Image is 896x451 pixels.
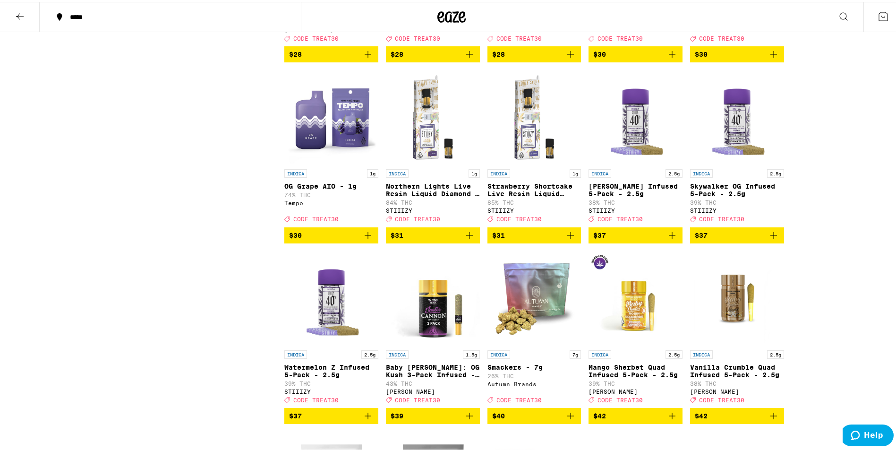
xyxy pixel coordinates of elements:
span: CODE TREAT30 [699,215,744,221]
span: CODE TREAT30 [293,34,339,40]
span: $42 [593,410,606,418]
span: CODE TREAT30 [395,34,440,40]
img: Tempo - OG Grape AIO - 1g [284,68,378,163]
span: CODE TREAT30 [699,395,744,401]
span: CODE TREAT30 [293,215,339,221]
p: 38% THC [690,379,784,385]
p: Vanilla Crumble Quad Infused 5-Pack - 2.5g [690,362,784,377]
button: Add to bag [487,406,581,422]
a: Open page for OG Grape AIO - 1g from Tempo [284,68,378,225]
span: $40 [492,410,505,418]
span: $30 [695,49,708,56]
div: STIIIZY [690,206,784,212]
p: 26% THC [487,371,581,377]
p: 1g [367,167,378,176]
iframe: Opens a widget where you can find more information [843,423,894,446]
p: INDICA [690,348,713,357]
p: OG Grape AIO - 1g [284,181,378,188]
button: Add to bag [690,44,784,61]
button: Add to bag [386,225,480,242]
p: INDICA [487,167,510,176]
span: $37 [289,410,302,418]
p: INDICA [690,167,713,176]
p: Mango Sherbet Quad Infused 5-Pack - 2.5g [589,362,683,377]
button: Add to bag [386,44,480,61]
p: INDICA [386,348,409,357]
button: Add to bag [589,225,683,242]
span: $28 [289,49,302,56]
p: Watermelon Z Infused 5-Pack - 2.5g [284,362,378,377]
a: Open page for Smackers - 7g from Autumn Brands [487,249,581,406]
div: STIIIZY [386,206,480,212]
button: Add to bag [690,406,784,422]
p: 85% THC [487,198,581,204]
p: Smackers - 7g [487,362,581,369]
div: [PERSON_NAME] [386,387,480,393]
p: INDICA [386,167,409,176]
div: STIIIZY [284,387,378,393]
p: 1.5g [463,348,480,357]
img: STIIIZY - Strawberry Shortcake Live Resin Liquid Diamonds - 1g [487,68,581,163]
div: STIIIZY [589,206,683,212]
p: 2.5g [767,348,784,357]
a: Open page for Mango Sherbet Quad Infused 5-Pack - 2.5g from Jeeter [589,249,683,406]
span: $37 [593,230,606,237]
p: INDICA [589,348,611,357]
p: 2.5g [666,167,683,176]
button: Add to bag [487,44,581,61]
p: 39% THC [690,198,784,204]
button: Add to bag [589,406,683,422]
p: 7g [570,348,581,357]
img: Jeeter - Vanilla Crumble Quad Infused 5-Pack - 2.5g [690,249,784,344]
span: $42 [695,410,708,418]
div: Autumn Brands [487,379,581,385]
button: Add to bag [284,406,378,422]
div: [PERSON_NAME] [589,387,683,393]
a: Open page for King Louis XIII Infused 5-Pack - 2.5g from STIIIZY [589,68,683,225]
span: $31 [492,230,505,237]
span: $39 [391,410,403,418]
button: Add to bag [284,44,378,61]
img: STIIIZY - King Louis XIII Infused 5-Pack - 2.5g [589,68,683,163]
p: INDICA [589,167,611,176]
p: 1g [469,167,480,176]
div: Tempo [284,198,378,204]
p: Skywalker OG Infused 5-Pack - 2.5g [690,181,784,196]
span: CODE TREAT30 [395,395,440,401]
button: Add to bag [386,406,480,422]
img: STIIIZY - Skywalker OG Infused 5-Pack - 2.5g [690,68,784,163]
a: Open page for Watermelon Z Infused 5-Pack - 2.5g from STIIIZY [284,249,378,406]
p: INDICA [284,167,307,176]
span: $31 [391,230,403,237]
a: Open page for Skywalker OG Infused 5-Pack - 2.5g from STIIIZY [690,68,784,225]
img: STIIIZY - Northern Lights Live Resin Liquid Diamond - 1g [386,68,480,163]
p: [PERSON_NAME] Infused 5-Pack - 2.5g [589,181,683,196]
img: STIIIZY - Watermelon Z Infused 5-Pack - 2.5g [284,249,378,344]
p: Baby [PERSON_NAME]: OG Kush 3-Pack Infused - 1.5g [386,362,480,377]
a: Open page for Strawberry Shortcake Live Resin Liquid Diamonds - 1g from STIIIZY [487,68,581,225]
span: CODE TREAT30 [496,34,542,40]
p: 39% THC [284,379,378,385]
p: INDICA [487,348,510,357]
span: CODE TREAT30 [597,34,643,40]
button: Add to bag [487,225,581,242]
p: 74% THC [284,190,378,196]
span: CODE TREAT30 [597,215,643,221]
p: 84% THC [386,198,480,204]
span: CODE TREAT30 [699,34,744,40]
button: Add to bag [690,225,784,242]
p: Strawberry Shortcake Live Resin Liquid Diamonds - 1g [487,181,581,196]
span: CODE TREAT30 [395,215,440,221]
span: $30 [289,230,302,237]
span: CODE TREAT30 [293,395,339,401]
a: Open page for Baby Cannon: OG Kush 3-Pack Infused - 1.5g from Jeeter [386,249,480,406]
button: Add to bag [284,225,378,242]
p: 2.5g [361,348,378,357]
img: Jeeter - Baby Cannon: OG Kush 3-Pack Infused - 1.5g [386,249,480,344]
a: Open page for Northern Lights Live Resin Liquid Diamond - 1g from STIIIZY [386,68,480,225]
p: 39% THC [589,379,683,385]
p: 2.5g [666,348,683,357]
span: CODE TREAT30 [597,395,643,401]
img: Jeeter - Mango Sherbet Quad Infused 5-Pack - 2.5g [589,249,683,344]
